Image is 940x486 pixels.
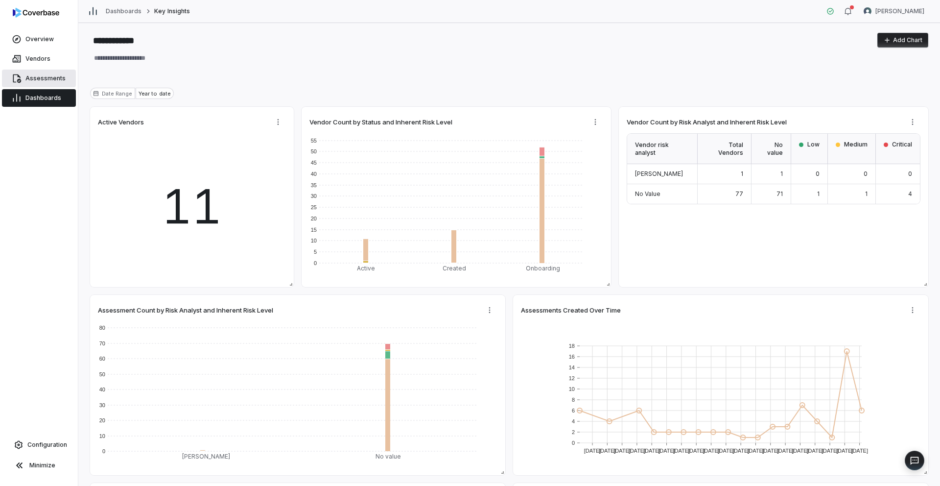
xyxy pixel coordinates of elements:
span: 71 [776,190,783,197]
text: 8 [572,397,575,403]
text: [DATE] [732,448,750,454]
text: [DATE] [762,448,779,454]
text: 10 [569,386,575,392]
button: Date range for reportDate RangeYear to date [90,88,174,99]
text: 0 [102,448,105,454]
text: 45 [311,160,317,166]
text: 80 [99,325,105,331]
text: [DATE] [792,448,809,454]
span: 77 [735,190,743,197]
span: Dashboards [25,94,61,102]
span: 1 [780,170,783,177]
span: Overview [25,35,54,43]
a: Dashboards [106,7,141,15]
text: 0 [572,440,575,446]
text: 10 [311,238,317,243]
span: 1 [817,190,820,197]
span: Configuration [27,441,67,449]
text: 20 [99,417,105,423]
text: 4 [572,418,575,424]
text: 35 [311,182,317,188]
text: 40 [99,387,105,392]
div: Vendor risk analyst [627,134,698,164]
text: 5 [314,249,317,255]
text: 20 [311,216,317,221]
span: Critical [892,141,912,148]
button: More actions [587,115,603,129]
span: Active Vendors [98,118,144,126]
text: [DATE] [599,448,616,454]
span: 1 [741,170,743,177]
span: [PERSON_NAME] [635,170,683,177]
text: 0 [314,260,317,266]
text: 50 [99,371,105,377]
img: logo-D7KZi-bG.svg [13,8,59,18]
span: 0 [816,170,820,177]
button: More actions [905,115,920,129]
text: [DATE] [747,448,764,454]
text: [DATE] [851,448,868,454]
div: Total Vendors [698,134,752,164]
text: [DATE] [643,448,660,454]
text: [DATE] [658,448,675,454]
text: 30 [311,193,317,199]
button: Adeola Ajiginni avatar[PERSON_NAME] [858,4,930,19]
text: [DATE] [718,448,735,454]
button: More actions [482,303,497,317]
text: 10 [99,433,105,439]
text: 50 [311,148,317,154]
text: 14 [569,364,575,370]
div: Date Range [90,88,135,99]
span: Medium [844,141,868,148]
div: No value [752,134,791,164]
text: [DATE] [806,448,823,454]
a: Vendors [2,50,76,68]
text: [DATE] [777,448,794,454]
text: [DATE] [703,448,720,454]
text: 40 [311,171,317,177]
span: 11 [162,171,222,242]
span: 0 [908,170,912,177]
a: Overview [2,30,76,48]
span: [PERSON_NAME] [875,7,924,15]
span: Minimize [29,462,55,469]
text: 70 [99,340,105,346]
svg: Date range for report [93,91,99,97]
span: Assessment Count by Risk Analyst and Inherent Risk Level [98,306,273,315]
span: Vendor Count by Status and Inherent Risk Level [309,118,452,126]
span: Assessments Created Over Time [521,306,621,315]
button: More actions [270,115,286,129]
text: 2 [572,429,575,435]
span: 4 [908,190,912,197]
span: Vendor Count by Risk Analyst and Inherent Risk Level [627,118,787,126]
text: [DATE] [836,448,853,454]
text: 30 [99,402,105,408]
text: [DATE] [584,448,601,454]
button: Add Chart [877,33,928,48]
span: Key Insights [154,7,189,15]
span: No Value [635,190,660,197]
text: 18 [569,343,575,349]
text: [DATE] [822,448,839,454]
text: 6 [572,408,575,413]
span: Vendors [25,55,50,63]
a: Assessments [2,70,76,87]
button: Minimize [4,456,74,475]
text: 12 [569,375,575,381]
text: [DATE] [629,448,646,454]
a: Configuration [4,436,74,454]
text: 25 [311,204,317,210]
text: [DATE] [613,448,631,454]
text: 60 [99,356,105,362]
text: [DATE] [673,448,690,454]
text: 55 [311,138,317,144]
span: 0 [864,170,868,177]
text: [DATE] [688,448,705,454]
a: Dashboards [2,89,76,107]
button: More actions [905,303,920,317]
text: 15 [311,227,317,233]
span: 1 [865,190,868,197]
span: Low [807,141,820,148]
img: Adeola Ajiginni avatar [864,7,871,15]
div: Year to date [136,88,173,99]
